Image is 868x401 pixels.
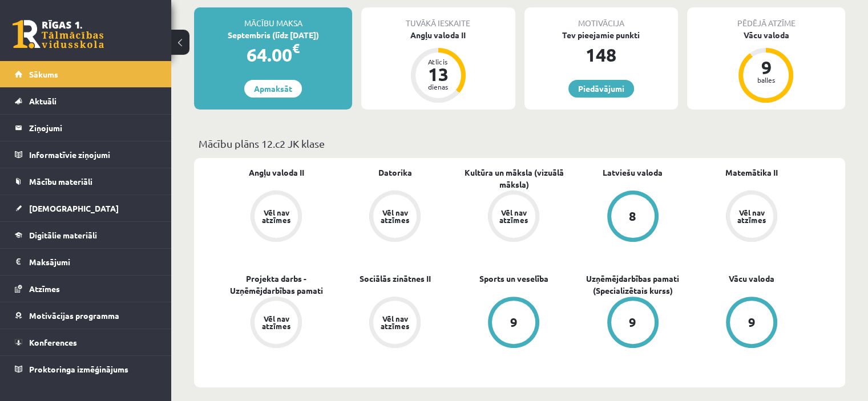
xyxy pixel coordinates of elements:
[361,29,515,41] div: Angļu valoda II
[336,297,454,350] a: Vēl nav atzīmes
[194,41,352,68] div: 64.00
[454,297,573,350] a: 9
[736,209,768,224] div: Vēl nav atzīmes
[524,7,678,29] div: Motivācija
[336,191,454,244] a: Vēl nav atzīmes
[194,29,352,41] div: Septembris (līdz [DATE])
[29,69,58,79] span: Sākums
[454,191,573,244] a: Vēl nav atzīmes
[29,364,128,374] span: Proktoringa izmēģinājums
[29,96,56,106] span: Aktuāli
[292,40,300,56] span: €
[29,203,119,213] span: [DEMOGRAPHIC_DATA]
[29,230,97,240] span: Digitālie materiāli
[15,276,157,302] a: Atzīmes
[29,141,157,168] legend: Informatīvie ziņojumi
[748,316,755,329] div: 9
[15,249,157,275] a: Maksājumi
[454,167,573,191] a: Kultūra un māksla (vizuālā māksla)
[217,297,336,350] a: Vēl nav atzīmes
[15,141,157,168] a: Informatīvie ziņojumi
[574,191,692,244] a: 8
[249,167,304,179] a: Angļu valoda II
[15,222,157,248] a: Digitālie materiāli
[379,209,411,224] div: Vēl nav atzīmes
[479,273,548,285] a: Sports un veselība
[379,315,411,330] div: Vēl nav atzīmes
[29,310,119,321] span: Motivācijas programma
[194,7,352,29] div: Mācību maksa
[29,249,157,275] legend: Maksājumi
[749,76,783,83] div: balles
[629,316,636,329] div: 9
[29,176,92,187] span: Mācību materiāli
[568,80,634,98] a: Piedāvājumi
[244,80,302,98] a: Apmaksāt
[29,337,77,347] span: Konferences
[15,329,157,355] a: Konferences
[13,20,104,48] a: Rīgas 1. Tālmācības vidusskola
[749,58,783,76] div: 9
[360,273,431,285] a: Sociālās zinātnes II
[15,115,157,141] a: Ziņojumi
[692,191,811,244] a: Vēl nav atzīmes
[15,88,157,114] a: Aktuāli
[574,273,692,297] a: Uzņēmējdarbības pamati (Specializētais kurss)
[729,273,774,285] a: Vācu valoda
[687,29,845,104] a: Vācu valoda 9 balles
[361,29,515,104] a: Angļu valoda II Atlicis 13 dienas
[361,7,515,29] div: Tuvākā ieskaite
[15,195,157,221] a: [DEMOGRAPHIC_DATA]
[29,283,60,294] span: Atzīmes
[524,29,678,41] div: Tev pieejamie punkti
[260,209,292,224] div: Vēl nav atzīmes
[421,83,455,90] div: dienas
[199,136,841,151] p: Mācību plāns 12.c2 JK klase
[15,61,157,87] a: Sākums
[217,273,336,297] a: Projekta darbs - Uzņēmējdarbības pamati
[260,315,292,330] div: Vēl nav atzīmes
[15,302,157,329] a: Motivācijas programma
[421,58,455,65] div: Atlicis
[725,167,778,179] a: Matemātika II
[29,115,157,141] legend: Ziņojumi
[15,168,157,195] a: Mācību materiāli
[421,65,455,83] div: 13
[687,29,845,41] div: Vācu valoda
[15,356,157,382] a: Proktoringa izmēģinājums
[603,167,663,179] a: Latviešu valoda
[498,209,530,224] div: Vēl nav atzīmes
[574,297,692,350] a: 9
[378,167,412,179] a: Datorika
[629,210,636,222] div: 8
[524,41,678,68] div: 148
[692,297,811,350] a: 9
[217,191,336,244] a: Vēl nav atzīmes
[687,7,845,29] div: Pēdējā atzīme
[510,316,518,329] div: 9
